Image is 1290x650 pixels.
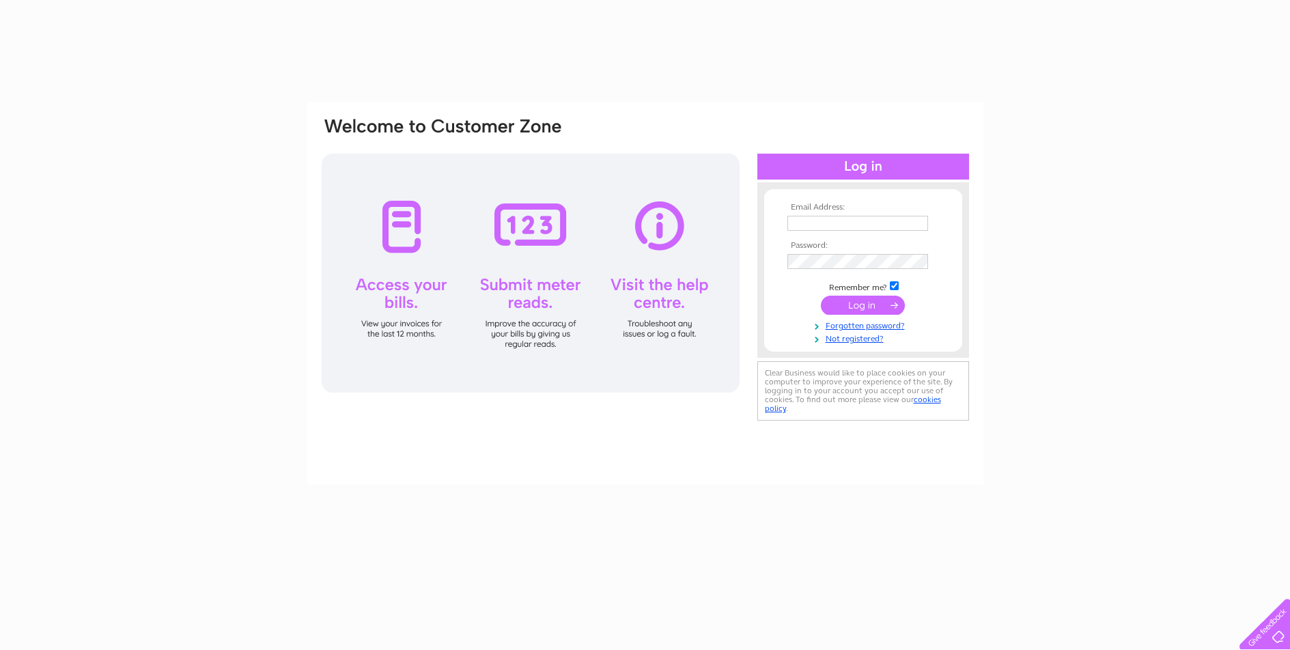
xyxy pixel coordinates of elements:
[784,203,942,212] th: Email Address:
[784,279,942,293] td: Remember me?
[821,296,905,315] input: Submit
[765,395,941,413] a: cookies policy
[787,318,942,331] a: Forgotten password?
[784,241,942,251] th: Password:
[787,331,942,344] a: Not registered?
[757,361,969,421] div: Clear Business would like to place cookies on your computer to improve your experience of the sit...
